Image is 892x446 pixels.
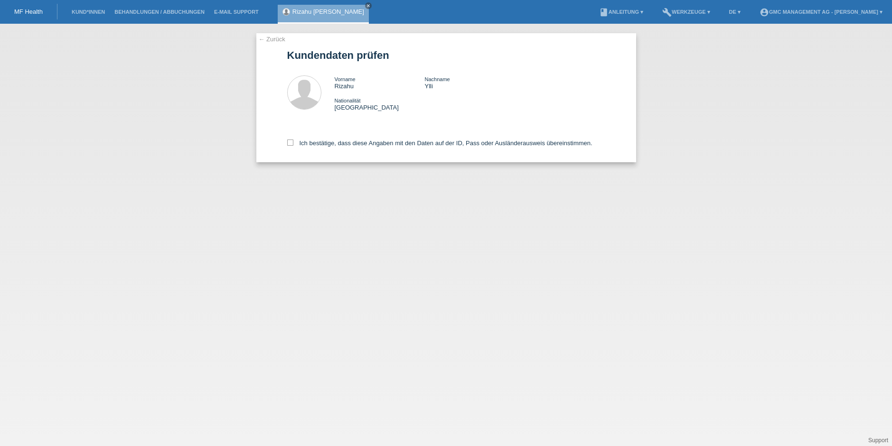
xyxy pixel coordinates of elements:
[657,9,715,15] a: buildWerkzeuge ▾
[594,9,648,15] a: bookAnleitung ▾
[424,76,450,82] span: Nachname
[366,3,371,8] i: close
[424,75,515,90] div: Ylli
[662,8,672,17] i: build
[599,8,609,17] i: book
[868,437,888,444] a: Support
[365,2,372,9] a: close
[335,76,356,82] span: Vorname
[209,9,263,15] a: E-Mail Support
[110,9,209,15] a: Behandlungen / Abbuchungen
[292,8,364,15] a: Rizahu [PERSON_NAME]
[335,97,425,111] div: [GEOGRAPHIC_DATA]
[335,75,425,90] div: Rizahu
[335,98,361,103] span: Nationalität
[760,8,769,17] i: account_circle
[755,9,887,15] a: account_circleGMC Management AG - [PERSON_NAME] ▾
[14,8,43,15] a: MF Health
[287,139,592,147] label: Ich bestätige, dass diese Angaben mit den Daten auf der ID, Pass oder Ausländerausweis übereinsti...
[724,9,745,15] a: DE ▾
[287,49,605,61] h1: Kundendaten prüfen
[67,9,110,15] a: Kund*innen
[259,36,285,43] a: ← Zurück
